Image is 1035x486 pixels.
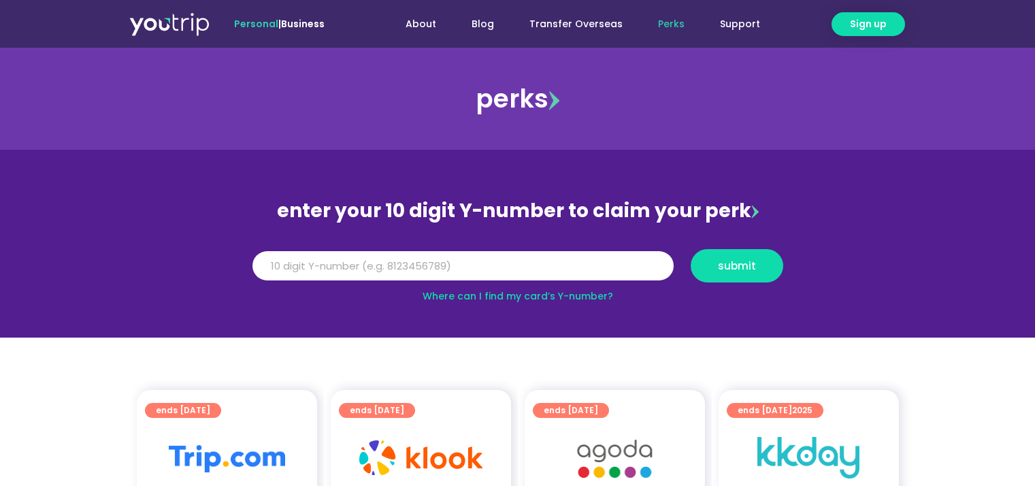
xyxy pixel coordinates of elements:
input: 10 digit Y-number (e.g. 8123456789) [252,251,674,281]
a: ends [DATE] [145,403,221,418]
a: Support [702,12,778,37]
div: enter your 10 digit Y-number to claim your perk [246,193,790,229]
a: Perks [640,12,702,37]
a: Where can I find my card’s Y-number? [423,289,613,303]
form: Y Number [252,249,783,293]
span: Sign up [850,17,887,31]
span: ends [DATE] [738,403,812,418]
a: ends [DATE] [533,403,609,418]
a: ends [DATE] [339,403,415,418]
span: 2025 [792,404,812,416]
span: Personal [234,17,278,31]
span: ends [DATE] [544,403,598,418]
span: submit [718,261,756,271]
span: ends [DATE] [350,403,404,418]
span: | [234,17,325,31]
a: Transfer Overseas [512,12,640,37]
a: Business [281,17,325,31]
span: ends [DATE] [156,403,210,418]
a: About [388,12,454,37]
nav: Menu [361,12,778,37]
a: ends [DATE]2025 [727,403,823,418]
a: Sign up [832,12,905,36]
button: submit [691,249,783,282]
a: Blog [454,12,512,37]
